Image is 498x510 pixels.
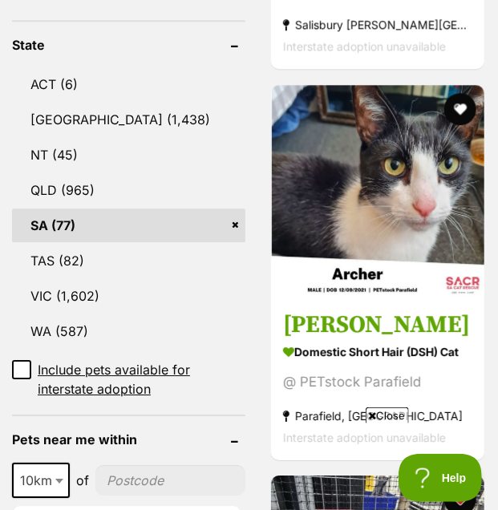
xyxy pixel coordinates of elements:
a: QLD (965) [12,173,245,207]
a: NT (45) [12,138,245,172]
a: VIC (1,602) [12,279,245,313]
a: [GEOGRAPHIC_DATA] (1,438) [12,103,245,136]
strong: Parafield, [GEOGRAPHIC_DATA] [283,405,472,427]
a: ACT (6) [12,67,245,101]
header: State [12,38,245,52]
iframe: Help Scout Beacon - Open [399,454,482,502]
button: favourite [444,93,476,125]
a: Include pets available for interstate adoption [12,360,245,399]
span: Include pets available for interstate adoption [38,360,245,399]
div: @ PETstock Parafield [283,371,472,393]
strong: Domestic Short Hair (DSH) Cat [283,340,472,363]
a: SA (77) [12,208,245,242]
img: Archer - Domestic Short Hair (DSH) Cat [271,85,484,298]
strong: Salisbury [PERSON_NAME][GEOGRAPHIC_DATA] [283,14,472,36]
a: WA (587) [12,314,245,348]
a: [PERSON_NAME] Domestic Short Hair (DSH) Cat @ PETstock Parafield Parafield, [GEOGRAPHIC_DATA] Int... [271,297,484,460]
h3: [PERSON_NAME] [283,310,472,340]
a: TAS (82) [12,244,245,277]
span: Close [366,407,409,423]
span: Interstate adoption unavailable [283,40,446,54]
